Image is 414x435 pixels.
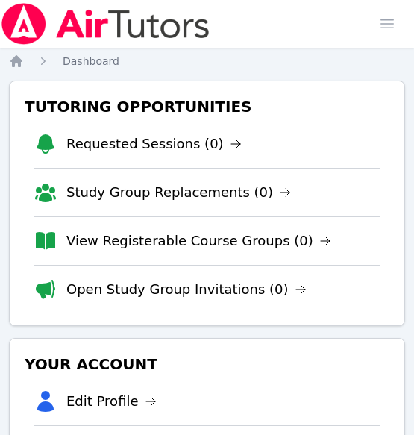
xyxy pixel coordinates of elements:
[66,391,157,412] a: Edit Profile
[22,351,392,378] h3: Your Account
[66,134,242,154] a: Requested Sessions (0)
[66,182,291,203] a: Study Group Replacements (0)
[9,54,405,69] nav: Breadcrumb
[63,54,119,69] a: Dashboard
[66,279,307,300] a: Open Study Group Invitations (0)
[63,55,119,67] span: Dashboard
[66,231,331,251] a: View Registerable Course Groups (0)
[22,93,392,120] h3: Tutoring Opportunities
